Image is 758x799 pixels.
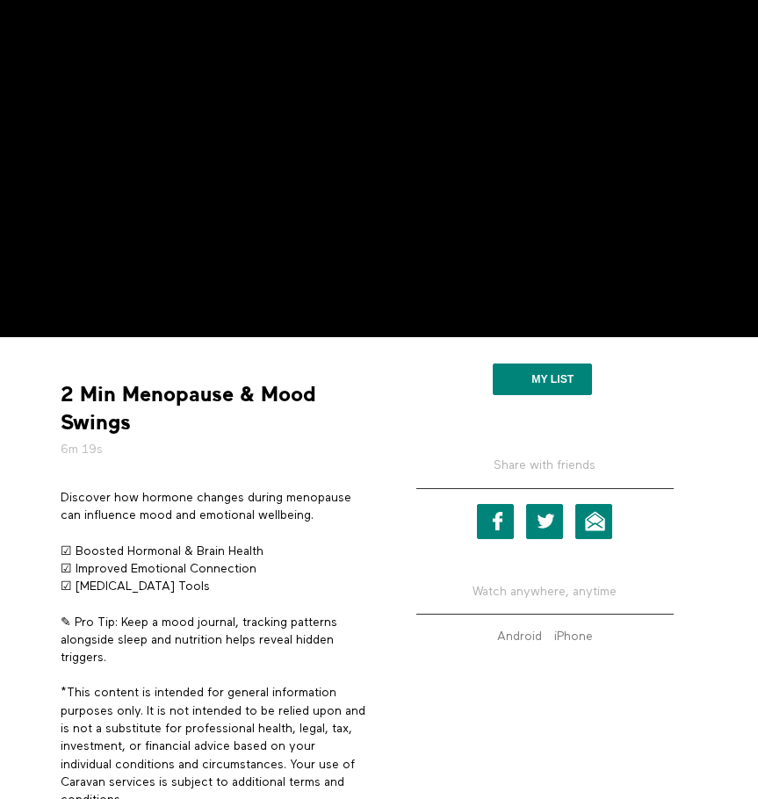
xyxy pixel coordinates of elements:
strong: Android [497,630,542,643]
button: My list [493,364,592,395]
h5: 6m 19s [61,441,366,458]
strong: iPhone [554,630,593,643]
a: Email [575,504,612,539]
a: Facebook [477,504,514,539]
strong: 2 Min Menopause & Mood Swings [61,381,366,435]
p: ☑ Boosted Hormonal & Brain Health ☑ Improved Emotional Connection ☑ [MEDICAL_DATA] Tools [61,543,366,596]
p: ✎ Pro Tip: Keep a mood journal, tracking patterns alongside sleep and nutrition helps reveal hidd... [61,614,366,667]
h5: Watch anywhere, anytime [416,570,674,615]
h5: Share with friends [416,457,674,488]
a: Twitter [526,504,563,539]
a: Android [493,630,546,643]
a: iPhone [550,630,597,643]
p: Discover how hormone changes during menopause can influence mood and emotional wellbeing. [61,489,366,525]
